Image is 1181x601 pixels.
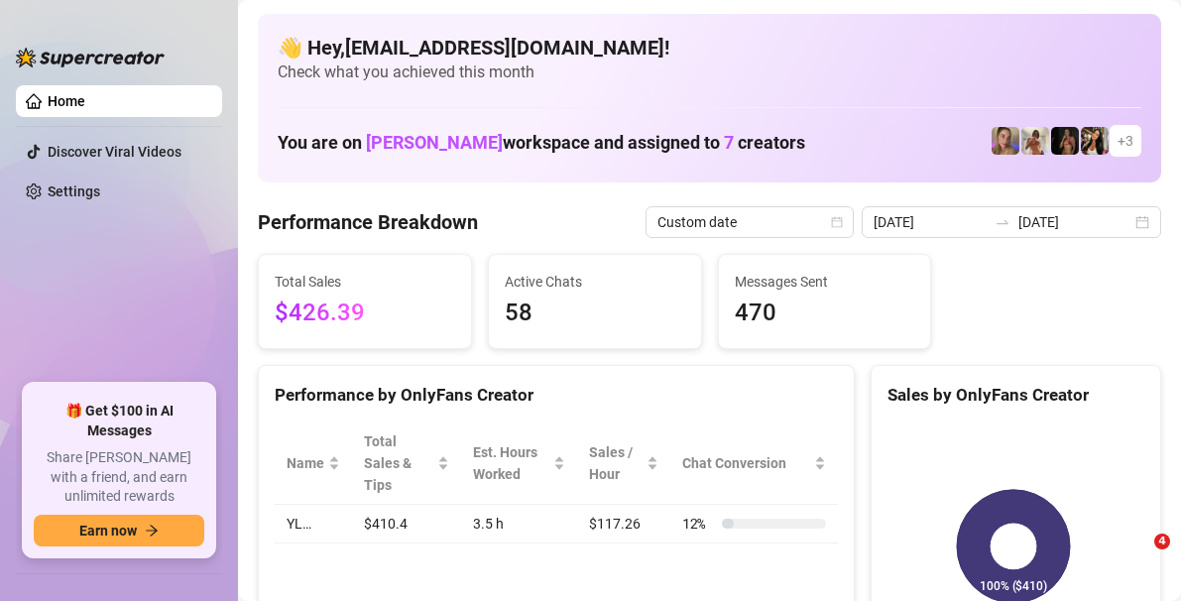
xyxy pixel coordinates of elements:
span: $426.39 [275,295,455,332]
span: Chat Conversion [682,452,810,474]
div: Sales by OnlyFans Creator [887,382,1144,409]
button: Earn nowarrow-right [34,515,204,546]
h4: 👋 Hey, [EMAIL_ADDRESS][DOMAIN_NAME] ! [278,34,1141,61]
span: Name [287,452,324,474]
input: End date [1018,211,1131,233]
td: YL… [275,505,352,543]
div: Performance by OnlyFans Creator [275,382,838,409]
img: logo-BBDzfeDw.svg [16,48,165,67]
div: Est. Hours Worked [473,441,549,485]
th: Name [275,422,352,505]
th: Total Sales & Tips [352,422,461,505]
td: $117.26 [577,505,670,543]
span: Total Sales & Tips [364,430,433,496]
span: Check what you achieved this month [278,61,1141,83]
th: Sales / Hour [577,422,670,505]
span: 7 [724,132,734,153]
span: 🎁 Get $100 in AI Messages [34,402,204,440]
span: 4 [1154,534,1170,549]
span: 12 % [682,513,714,535]
span: to [995,214,1010,230]
h4: Performance Breakdown [258,208,478,236]
span: calendar [831,216,843,228]
th: Chat Conversion [670,422,838,505]
span: Messages Sent [735,271,915,293]
img: D [1051,127,1079,155]
span: + 3 [1118,130,1133,152]
a: Home [48,93,85,109]
input: Start date [874,211,987,233]
iframe: Intercom live chat [1114,534,1161,581]
span: Share [PERSON_NAME] with a friend, and earn unlimited rewards [34,448,204,507]
td: $410.4 [352,505,461,543]
a: Discover Viral Videos [48,144,181,160]
span: swap-right [995,214,1010,230]
span: Custom date [657,207,842,237]
span: 470 [735,295,915,332]
h1: You are on workspace and assigned to creators [278,132,805,154]
img: Cherry [992,127,1019,155]
span: Sales / Hour [589,441,643,485]
span: Total Sales [275,271,455,293]
img: AD [1081,127,1109,155]
img: Green [1021,127,1049,155]
span: arrow-right [145,524,159,538]
span: [PERSON_NAME] [366,132,503,153]
a: Settings [48,183,100,199]
span: 58 [505,295,685,332]
span: Earn now [79,523,137,539]
td: 3.5 h [461,505,577,543]
span: Active Chats [505,271,685,293]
